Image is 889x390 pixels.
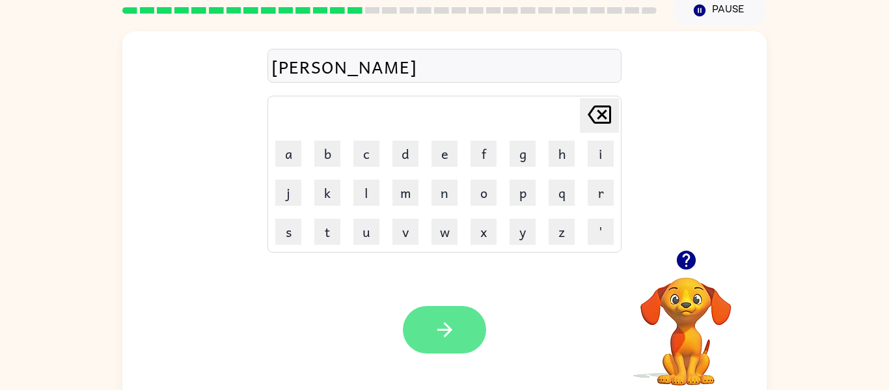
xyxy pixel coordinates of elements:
button: o [471,180,497,206]
button: t [314,219,340,245]
button: j [275,180,301,206]
button: x [471,219,497,245]
button: v [392,219,418,245]
button: y [510,219,536,245]
button: ' [588,219,614,245]
button: i [588,141,614,167]
button: u [353,219,379,245]
button: p [510,180,536,206]
button: n [431,180,458,206]
button: k [314,180,340,206]
button: r [588,180,614,206]
button: e [431,141,458,167]
button: d [392,141,418,167]
button: g [510,141,536,167]
button: b [314,141,340,167]
button: l [353,180,379,206]
button: m [392,180,418,206]
button: q [549,180,575,206]
button: f [471,141,497,167]
button: h [549,141,575,167]
button: s [275,219,301,245]
button: c [353,141,379,167]
button: z [549,219,575,245]
button: w [431,219,458,245]
div: [PERSON_NAME] [271,53,618,80]
button: a [275,141,301,167]
video: Your browser must support playing .mp4 files to use Literably. Please try using another browser. [621,257,751,387]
